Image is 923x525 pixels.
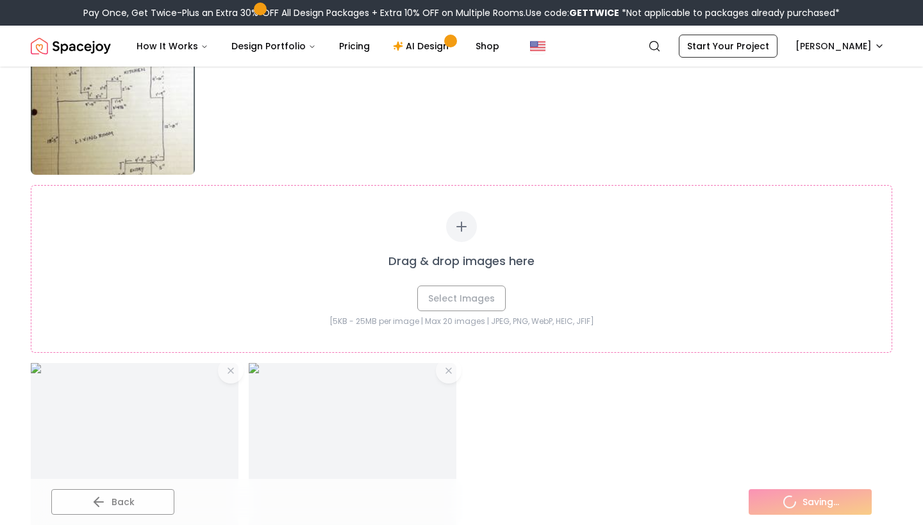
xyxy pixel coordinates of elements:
p: Drag & drop images here [388,252,535,270]
p: [5KB - 25MB per image | Max 20 images | JPEG, PNG, WebP, HEIC, JFIF] [57,316,866,327]
span: *Not applicable to packages already purchased* [619,6,840,19]
button: Design Portfolio [221,33,326,59]
span: Use code: [526,6,619,19]
div: Pay Once, Get Twice-Plus an Extra 30% OFF All Design Packages + Extra 10% OFF on Multiple Rooms. [83,6,840,19]
a: Pricing [329,33,380,59]
button: [PERSON_NAME] [788,35,892,58]
b: GETTWICE [569,6,619,19]
img: Spacejoy Logo [31,33,111,59]
a: Start Your Project [679,35,777,58]
button: How It Works [126,33,219,59]
a: Spacejoy [31,33,111,59]
nav: Main [126,33,510,59]
nav: Global [31,26,892,67]
a: Shop [465,33,510,59]
img: Guide image [31,52,195,175]
a: AI Design [383,33,463,59]
img: United States [530,38,545,54]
